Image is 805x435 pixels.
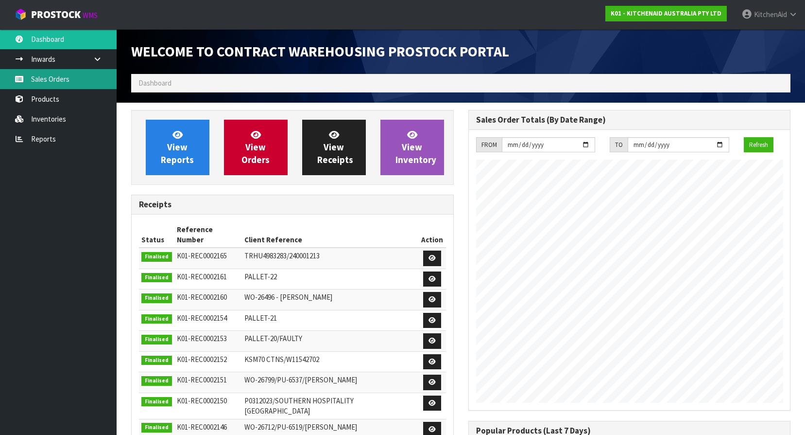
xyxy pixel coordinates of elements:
[244,272,277,281] span: PALLET-22
[380,120,444,175] a: ViewInventory
[141,397,172,407] span: Finalised
[244,422,357,432] span: WO-26712/PU-6519/[PERSON_NAME]
[141,376,172,386] span: Finalised
[177,375,227,384] span: K01-REC0002151
[395,129,436,165] span: View Inventory
[244,396,354,416] span: P0312023/SOUTHERN HOSPITALITY [GEOGRAPHIC_DATA]
[141,335,172,344] span: Finalised
[177,355,227,364] span: K01-REC0002152
[244,355,319,364] span: KSM70 CTNS/W11542702
[141,423,172,433] span: Finalised
[419,222,445,248] th: Action
[244,292,332,302] span: WO-26496 - [PERSON_NAME]
[244,334,302,343] span: PALLET-20/FAULTY
[244,375,357,384] span: WO-26799/PU-6537/[PERSON_NAME]
[224,120,288,175] a: ViewOrders
[302,120,366,175] a: ViewReceipts
[244,313,277,323] span: PALLET-21
[146,120,209,175] a: ViewReports
[141,356,172,365] span: Finalised
[177,292,227,302] span: K01-REC0002160
[177,422,227,432] span: K01-REC0002146
[161,129,194,165] span: View Reports
[177,251,227,260] span: K01-REC0002165
[744,137,773,153] button: Refresh
[177,396,227,405] span: K01-REC0002150
[15,8,27,20] img: cube-alt.png
[174,222,242,248] th: Reference Number
[31,8,81,21] span: ProStock
[138,78,171,88] span: Dashboard
[139,200,446,209] h3: Receipts
[141,293,172,303] span: Finalised
[131,42,509,60] span: Welcome to Contract Warehousing ProStock Portal
[177,272,227,281] span: K01-REC0002161
[242,222,419,248] th: Client Reference
[476,137,502,153] div: FROM
[610,137,628,153] div: TO
[476,115,783,125] h3: Sales Order Totals (By Date Range)
[141,273,172,283] span: Finalised
[754,10,787,19] span: KitchenAid
[141,314,172,324] span: Finalised
[177,313,227,323] span: K01-REC0002154
[141,252,172,262] span: Finalised
[83,11,98,20] small: WMS
[177,334,227,343] span: K01-REC0002153
[317,129,353,165] span: View Receipts
[611,9,721,18] strong: K01 - KITCHENAID AUSTRALIA PTY LTD
[244,251,320,260] span: TRHU4983283/240001213
[241,129,270,165] span: View Orders
[139,222,174,248] th: Status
